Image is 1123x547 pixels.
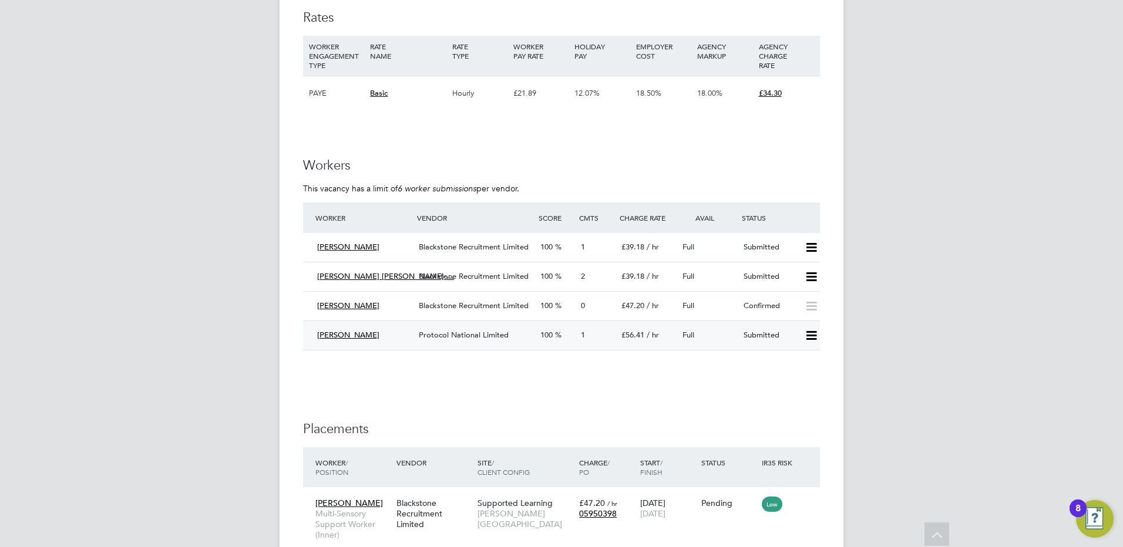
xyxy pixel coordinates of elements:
[576,207,617,228] div: Cmts
[759,452,799,473] div: IR35 Risk
[419,242,529,252] span: Blackstone Recruitment Limited
[367,36,449,66] div: RATE NAME
[682,300,694,310] span: Full
[739,326,800,345] div: Submitted
[540,271,553,281] span: 100
[581,242,585,252] span: 1
[475,452,576,482] div: Site
[540,242,553,252] span: 100
[540,300,553,310] span: 100
[315,508,391,541] span: Multi-Sensory Support Worker (Inner)
[647,300,659,310] span: / hr
[739,267,800,286] div: Submitted
[317,242,379,252] span: [PERSON_NAME]
[303,157,820,174] h3: Workers
[739,238,800,257] div: Submitted
[1076,500,1114,538] button: Open Resource Center, 8 new notifications
[647,242,659,252] span: / hr
[579,498,605,508] span: £47.20
[394,492,475,536] div: Blackstone Recruitment Limited
[762,497,782,512] span: Low
[637,492,698,525] div: [DATE]
[394,452,475,473] div: Vendor
[478,498,553,508] span: Supported Learning
[303,183,820,194] p: This vacancy has a limit of per vendor.
[449,76,510,110] div: Hourly
[579,508,617,519] span: 05950398
[317,330,379,340] span: [PERSON_NAME]
[759,88,782,98] span: £34.30
[536,207,576,228] div: Score
[621,330,644,340] span: £56.41
[621,271,644,281] span: £39.18
[574,88,600,98] span: 12.07%
[698,452,759,473] div: Status
[303,9,820,26] h3: Rates
[419,300,529,310] span: Blackstone Recruitment Limited
[414,207,536,228] div: Vendor
[621,242,644,252] span: £39.18
[701,498,756,508] div: Pending
[449,36,510,66] div: RATE TYPE
[678,207,739,228] div: Avail
[694,36,755,66] div: AGENCY MARKUP
[317,300,379,310] span: [PERSON_NAME]
[647,271,659,281] span: / hr
[682,271,694,281] span: Full
[510,76,571,110] div: £21.89
[312,491,820,501] a: [PERSON_NAME]Multi-Sensory Support Worker (Inner)Blackstone Recruitment LimitedSupported Learning...
[315,498,383,508] span: [PERSON_NAME]
[607,499,617,508] span: / hr
[540,330,553,340] span: 100
[647,330,659,340] span: / hr
[756,36,817,76] div: AGENCY CHARGE RATE
[581,330,585,340] span: 1
[581,271,585,281] span: 2
[315,458,348,477] span: / Position
[697,88,722,98] span: 18.00%
[312,452,394,482] div: Worker
[419,330,509,340] span: Protocol National Limited
[306,36,367,76] div: WORKER ENGAGEMENT TYPE
[682,242,694,252] span: Full
[579,458,610,477] span: / PO
[581,300,585,310] span: 0
[370,88,388,98] span: Basic
[739,207,820,228] div: Status
[682,330,694,340] span: Full
[303,421,820,438] h3: Placements
[312,207,414,228] div: Worker
[640,458,663,477] span: / Finish
[640,508,665,519] span: [DATE]
[739,296,800,316] div: Confirmed
[571,36,633,66] div: HOLIDAY PAY
[478,508,573,529] span: [PERSON_NAME][GEOGRAPHIC_DATA]
[478,458,530,477] span: / Client Config
[419,271,529,281] span: Blackstone Recruitment Limited
[576,452,637,482] div: Charge
[306,76,367,110] div: PAYE
[633,36,694,66] div: EMPLOYER COST
[1075,508,1081,524] div: 8
[637,452,698,482] div: Start
[617,207,678,228] div: Charge Rate
[636,88,661,98] span: 18.50%
[621,300,644,310] span: £47.20
[398,183,476,194] em: 6 worker submissions
[317,271,454,281] span: [PERSON_NAME] [PERSON_NAME]-…
[510,36,571,66] div: WORKER PAY RATE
